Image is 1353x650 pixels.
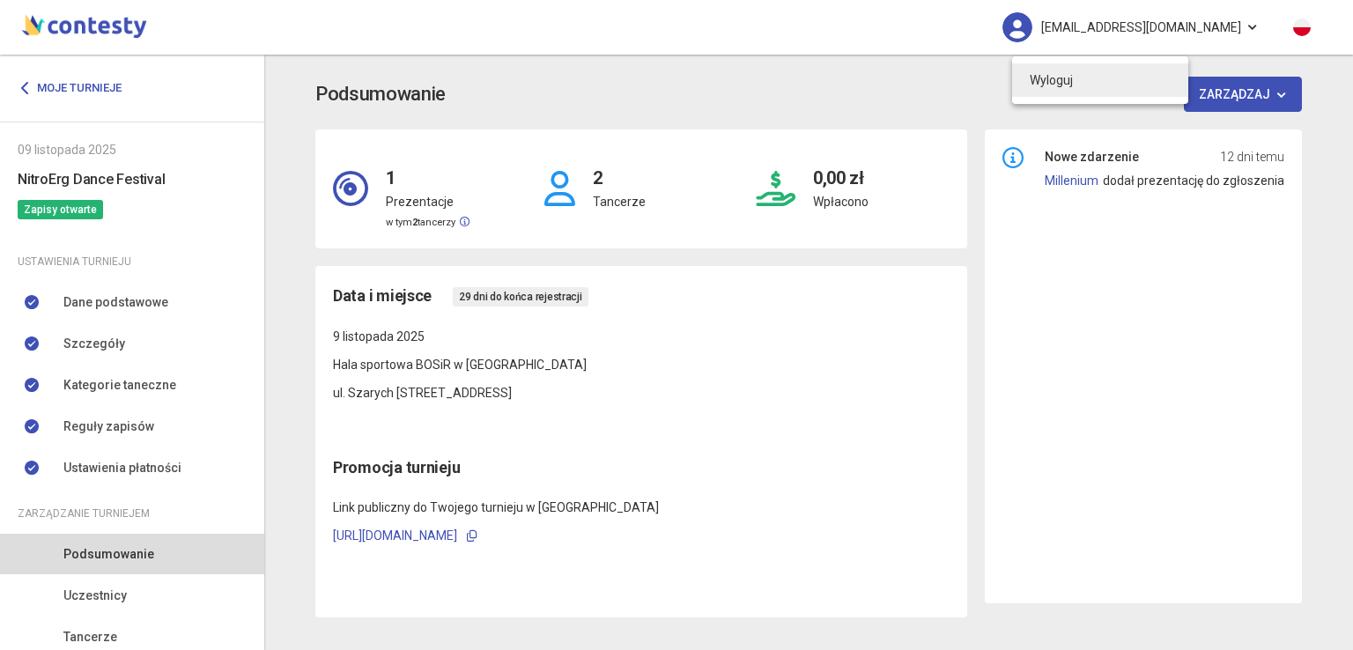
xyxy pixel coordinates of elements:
span: Zarządzanie turniejem [18,504,150,523]
span: Promocja turnieju [333,458,460,476]
button: Zarządzaj [1184,77,1303,112]
p: Tancerze [593,192,646,211]
div: Ustawienia turnieju [18,252,247,271]
span: Nowe zdarzenie [1045,147,1139,166]
p: ul. Szarych [STREET_ADDRESS] [333,383,950,403]
h3: Podsumowanie [315,79,446,110]
p: Link publiczny do Twojego turnieju w [GEOGRAPHIC_DATA] [333,498,950,517]
span: Dane podstawowe [63,292,168,312]
span: 29 dni do końca rejestracji [453,287,588,307]
span: Zapisy otwarte [18,200,103,219]
span: [EMAIL_ADDRESS][DOMAIN_NAME] [1041,9,1241,46]
a: Millenium [1045,174,1098,188]
app-title: Podsumowanie [315,77,1302,112]
span: Kategorie taneczne [63,375,176,395]
h4: 0,00 zł [813,147,869,192]
img: info [1002,147,1024,168]
p: Prezentacje [386,192,469,211]
span: Uczestnicy [63,586,127,605]
span: Data i miejsce [333,284,432,308]
a: Moje turnieje [18,72,135,104]
h4: 2 [593,147,646,192]
h4: 1 [386,147,469,192]
span: Ustawienia płatności [63,458,181,477]
div: 09 listopada 2025 [18,140,247,159]
p: Wpłacono [813,192,869,211]
span: dodał prezentację do zgłoszenia [1103,174,1284,188]
span: Tancerze [63,627,117,646]
strong: 2 [412,217,418,228]
span: Podsumowanie [63,544,154,564]
h6: NitroErg Dance Festival [18,168,247,190]
a: Wyloguj [1012,63,1188,97]
small: w tym tancerzy [386,217,469,228]
span: 9 listopada 2025 [333,329,425,343]
a: [URL][DOMAIN_NAME] [333,528,457,543]
span: 12 dni temu [1220,147,1284,166]
span: Reguły zapisów [63,417,154,436]
span: Szczegóły [63,334,125,353]
p: Hala sportowa BOSiR w [GEOGRAPHIC_DATA] [333,355,950,374]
